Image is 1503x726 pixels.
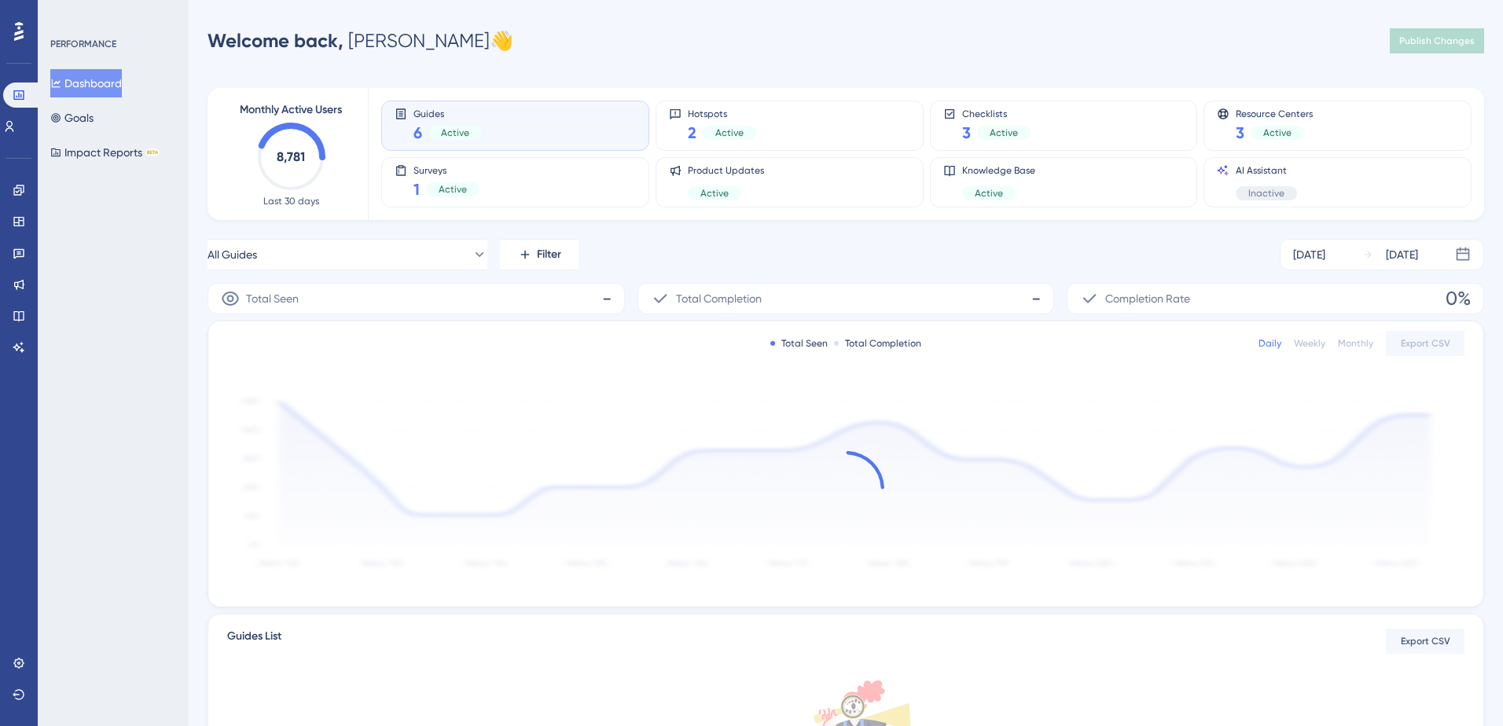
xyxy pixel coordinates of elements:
span: Active [990,126,1018,139]
span: Knowledge Base [962,164,1035,177]
span: Filter [537,245,561,264]
span: Resource Centers [1236,108,1313,119]
span: Publish Changes [1399,35,1475,47]
div: Total Seen [770,337,828,350]
div: BETA [145,148,160,156]
span: 3 [962,122,971,144]
button: Publish Changes [1390,28,1484,53]
span: 6 [413,122,422,144]
span: Active [439,183,467,196]
div: Total Completion [834,337,921,350]
div: Monthly [1338,337,1373,350]
span: Active [715,126,744,139]
span: Active [975,187,1003,200]
span: Guides [413,108,482,119]
button: Export CSV [1386,629,1464,654]
span: Last 30 days [263,195,319,207]
span: Active [441,126,469,139]
button: Export CSV [1386,331,1464,356]
span: Monthly Active Users [240,101,342,119]
span: - [1031,286,1041,311]
div: PERFORMANCE [50,38,116,50]
div: [DATE] [1386,245,1418,264]
span: Surveys [413,164,480,175]
button: Impact ReportsBETA [50,138,160,167]
div: [DATE] [1293,245,1325,264]
span: 3 [1236,122,1244,144]
span: 0% [1446,286,1471,311]
span: Active [700,187,729,200]
span: Total Seen [246,289,299,308]
span: Welcome back, [208,29,344,52]
span: Export CSV [1401,635,1450,647]
span: Export CSV [1401,337,1450,350]
span: All Guides [208,245,257,264]
span: Guides List [227,627,281,655]
span: Completion Rate [1105,289,1190,308]
div: Weekly [1294,337,1325,350]
span: 2 [688,122,696,144]
div: Daily [1259,337,1281,350]
span: Hotspots [688,108,756,119]
span: AI Assistant [1236,164,1297,177]
div: [PERSON_NAME] 👋 [208,28,513,53]
button: Dashboard [50,69,122,97]
span: Total Completion [676,289,762,308]
button: Filter [500,239,579,270]
span: - [602,286,612,311]
button: Goals [50,104,94,132]
button: All Guides [208,239,487,270]
span: Active [1263,126,1292,139]
span: 1 [413,178,420,200]
text: 8,781 [277,149,305,164]
span: Checklists [962,108,1031,119]
span: Inactive [1248,187,1284,200]
span: Product Updates [688,164,764,177]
